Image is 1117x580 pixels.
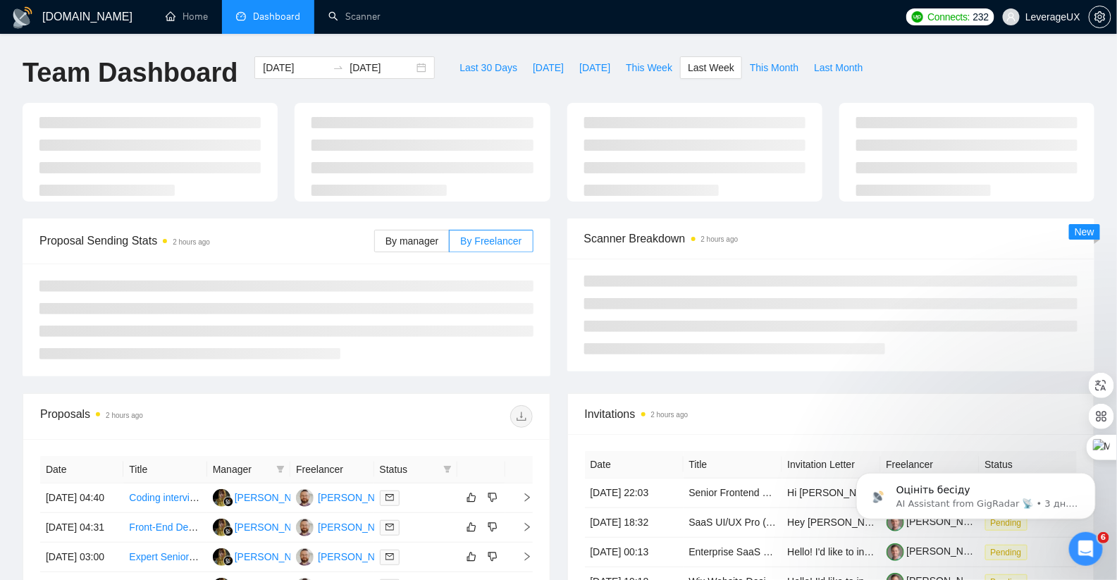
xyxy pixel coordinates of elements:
img: AK [296,519,314,536]
span: [DATE] [533,60,564,75]
span: mail [385,523,394,531]
img: NK [213,489,230,507]
span: Manager [213,462,271,477]
td: [DATE] 18:32 [585,508,684,538]
a: setting [1089,11,1111,23]
button: dislike [484,489,501,506]
th: Manager [207,456,290,483]
span: dislike [488,522,498,533]
img: logo [11,6,34,29]
td: [DATE] 04:40 [40,483,123,513]
input: End date [350,60,414,75]
button: Last 30 Days [452,56,525,79]
td: [DATE] 00:13 [585,538,684,567]
th: Date [40,456,123,483]
img: AK [296,489,314,507]
time: 2 hours ago [651,411,689,419]
h1: Team Dashboard [23,56,237,90]
td: Expert Senior Developer for an E-commerce App/Web _ Payment integration [123,543,206,572]
span: 232 [973,9,989,25]
button: like [463,519,480,536]
img: c1ubs3Re8m653Oj37xRJv3B2W9w47HdBbQsc91qxwEeJplF8-F2OmN4eYf47k8ubBe [887,543,904,561]
td: Senior Frontend Software Engineer [684,479,782,508]
span: Connects: [927,9,970,25]
div: Proposals [40,405,286,428]
span: dislike [488,551,498,562]
span: to [333,62,344,73]
button: like [463,489,480,506]
span: [DATE] [579,60,610,75]
th: Freelancer [290,456,374,483]
span: Proposal Sending Stats [39,232,374,249]
button: [DATE] [525,56,572,79]
span: Scanner Breakdown [584,230,1078,247]
span: right [511,493,532,502]
span: swap-right [333,62,344,73]
span: Pending [985,545,1027,560]
td: [DATE] 03:00 [40,543,123,572]
span: 6 [1098,532,1109,543]
span: Last 30 Days [459,60,517,75]
th: Title [684,451,782,479]
th: Invitation Letter [782,451,881,479]
div: [PERSON_NAME] [235,549,316,564]
img: NK [213,519,230,536]
span: This Month [750,60,798,75]
span: By manager [385,235,438,247]
span: like [467,551,476,562]
span: dislike [488,492,498,503]
span: mail [385,493,394,502]
span: filter [440,459,455,480]
span: Status [380,462,438,477]
iframe: Intercom live chat [1069,532,1103,566]
a: Pending [985,546,1033,557]
a: homeHome [166,11,208,23]
div: [PERSON_NAME] [318,549,399,564]
time: 2 hours ago [701,235,739,243]
button: [DATE] [572,56,618,79]
img: gigradar-bm.png [223,497,233,507]
img: upwork-logo.png [912,11,923,23]
a: [PERSON_NAME] [887,545,988,557]
div: [PERSON_NAME] [235,490,316,505]
span: This Week [626,60,672,75]
button: Last Month [806,56,870,79]
a: AK[PERSON_NAME] [296,550,399,562]
span: Last Week [688,60,734,75]
time: 2 hours ago [173,238,210,246]
img: gigradar-bm.png [223,526,233,536]
td: Front-End Developer Needed for ChatGPT-like Web Client [123,513,206,543]
a: NK[PERSON_NAME] [213,550,316,562]
a: searchScanner [328,11,381,23]
a: Front-End Developer Needed for ChatGPT-like Web Client [129,522,384,533]
td: [DATE] 04:31 [40,513,123,543]
a: Senior Frontend Software Engineer [689,487,844,498]
button: dislike [484,519,501,536]
time: 2 hours ago [106,412,143,419]
span: Last Month [814,60,863,75]
span: Dashboard [253,11,300,23]
td: SaaS UI/UX Pro (Figma) to Audit & Elevate Retirement Dashboard (Conversion-Focused) [684,508,782,538]
a: NK[PERSON_NAME] [213,491,316,502]
a: AK[PERSON_NAME] [296,521,399,532]
td: Enterprise SaaS Frontend – React/Tailwind Polish Sprint [684,538,782,567]
span: Invitations [585,405,1078,423]
button: This Week [618,56,680,79]
a: AK[PERSON_NAME] [296,491,399,502]
span: right [511,522,532,532]
span: filter [273,459,288,480]
span: New [1075,226,1094,237]
span: dashboard [236,11,246,21]
span: setting [1090,11,1111,23]
button: dislike [484,548,501,565]
button: This Month [742,56,806,79]
span: filter [276,465,285,474]
iframe: Intercom notifications повідомлення [835,443,1117,542]
td: Coding interviews - Vibe coding round [123,483,206,513]
img: gigradar-bm.png [223,556,233,566]
span: right [511,552,532,562]
div: [PERSON_NAME] [235,519,316,535]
